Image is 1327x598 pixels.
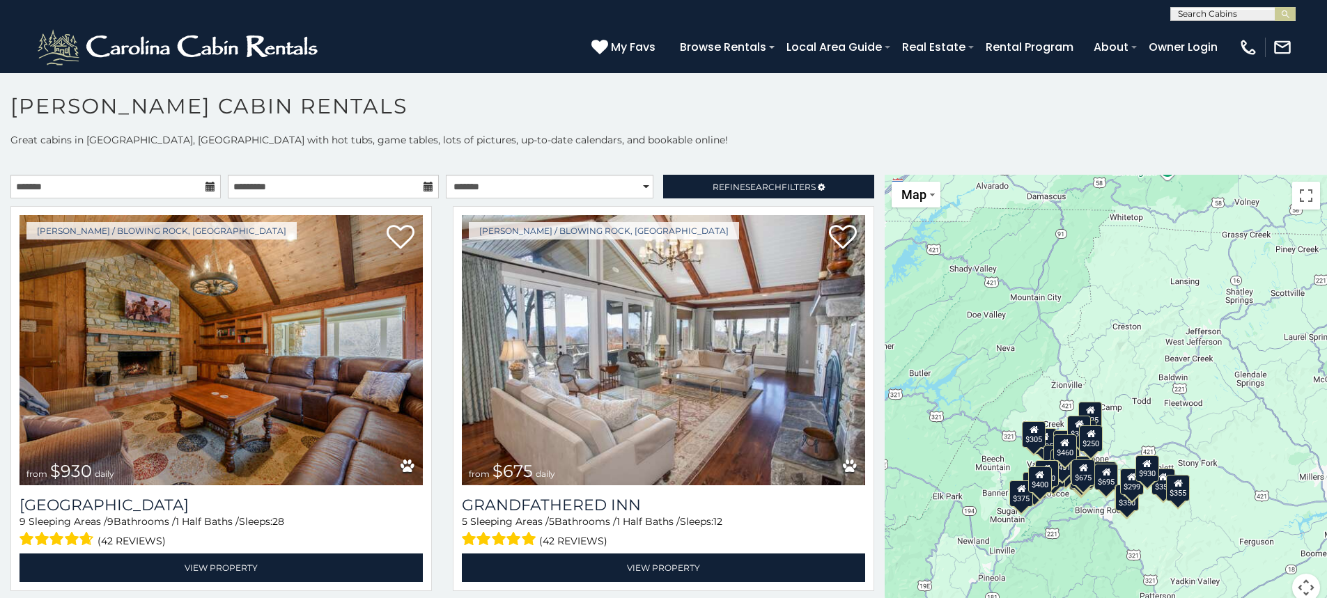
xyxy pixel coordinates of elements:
span: 9 [20,515,26,528]
div: $565 [1053,430,1077,457]
div: $675 [1072,459,1096,485]
div: $355 [1167,474,1190,501]
div: $350 [1115,484,1139,510]
span: daily [95,469,114,479]
a: Add to favorites [829,223,857,253]
a: Owner Login [1142,35,1225,59]
div: $375 [1010,480,1034,507]
span: Search [745,182,782,192]
a: Browse Rentals [673,35,773,59]
div: $315 [1069,463,1093,489]
a: [PERSON_NAME] / Blowing Rock, [GEOGRAPHIC_DATA] [469,222,739,239]
div: $299 [1120,469,1144,495]
span: 1 Half Baths / [176,515,239,528]
div: $400 [1035,460,1059,487]
a: Local Area Guide [779,35,889,59]
div: $305 [1023,420,1046,447]
a: View Property [462,553,865,582]
div: Sleeping Areas / Bathrooms / Sleeps: [20,514,423,550]
span: Refine Filters [713,182,816,192]
button: Change map style [892,182,940,207]
a: Appalachian Mountain Lodge from $930 daily [20,215,423,485]
img: Grandfathered Inn [462,215,865,485]
a: Grandfathered Inn [462,496,865,514]
div: $930 [1135,455,1159,481]
div: $410 [1043,445,1067,471]
span: (42 reviews) [98,532,166,550]
span: My Favs [611,38,655,56]
div: $480 [1070,462,1094,489]
span: from [26,469,47,479]
a: Real Estate [895,35,972,59]
span: $930 [50,461,92,481]
span: 5 [549,515,554,528]
div: $355 [1151,468,1175,494]
img: mail-regular-white.png [1273,38,1292,57]
a: My Favs [591,38,659,56]
span: 28 [272,515,284,528]
div: $400 [1028,466,1052,493]
a: Rental Program [979,35,1080,59]
span: $675 [492,461,533,481]
div: $320 [1068,415,1092,441]
a: View Property [20,553,423,582]
div: Sleeping Areas / Bathrooms / Sleeps: [462,514,865,550]
span: 1 Half Baths / [616,515,680,528]
a: [GEOGRAPHIC_DATA] [20,496,423,514]
span: (42 reviews) [539,532,607,550]
a: Add to favorites [387,223,414,253]
span: 5 [462,515,467,528]
a: RefineSearchFilters [663,175,874,198]
div: $299 [1093,461,1117,487]
div: $695 [1095,463,1119,489]
button: Toggle fullscreen view [1292,182,1320,210]
div: $395 [1071,455,1094,482]
a: [PERSON_NAME] / Blowing Rock, [GEOGRAPHIC_DATA] [26,222,297,239]
div: $225 [1055,455,1078,481]
a: About [1087,35,1135,59]
a: Grandfathered Inn from $675 daily [462,215,865,485]
div: $451 [1051,449,1075,475]
img: White-1-2.png [35,26,324,68]
h3: Appalachian Mountain Lodge [20,496,423,514]
img: Appalachian Mountain Lodge [20,215,423,485]
span: daily [536,469,555,479]
div: $250 [1080,425,1103,452]
span: 12 [713,515,722,528]
div: $460 [1053,434,1077,460]
span: Map [901,187,926,202]
img: phone-regular-white.png [1239,38,1258,57]
div: $525 [1079,401,1103,427]
span: 9 [107,515,114,528]
span: from [469,469,490,479]
div: $330 [1023,472,1047,498]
